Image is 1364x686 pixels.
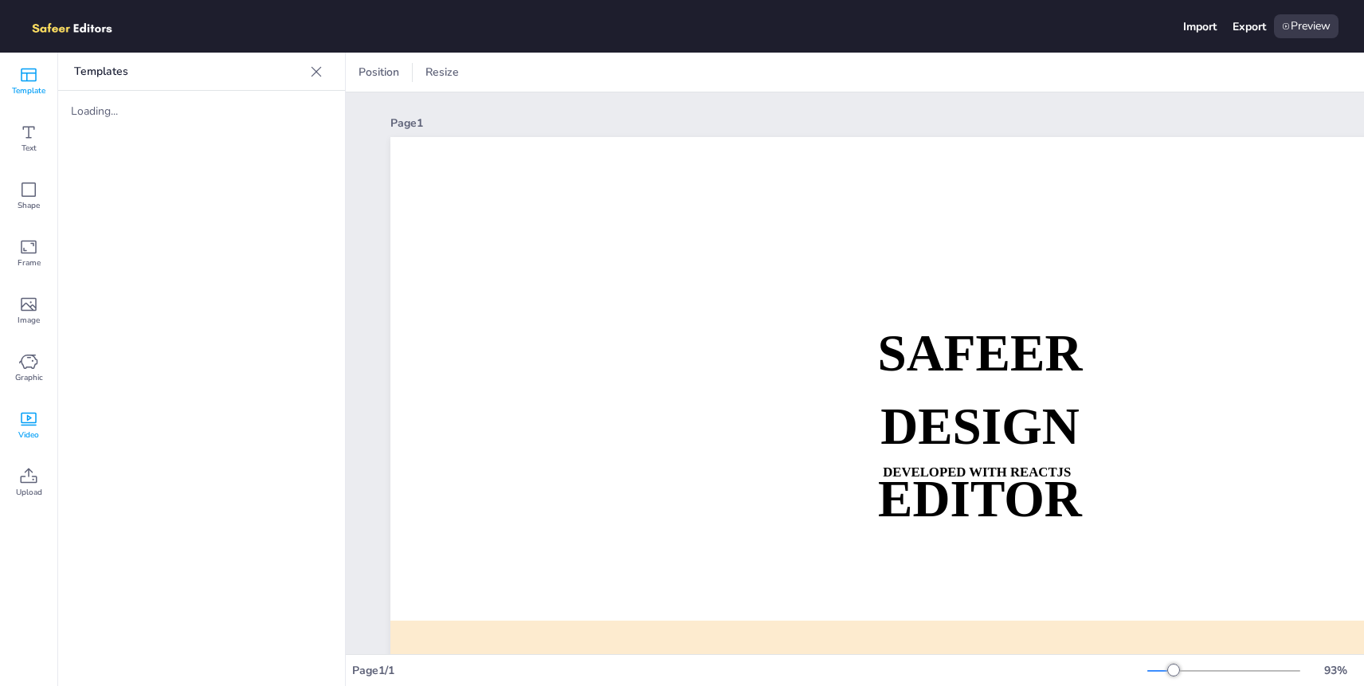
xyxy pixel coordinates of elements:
span: Text [22,142,37,155]
div: Loading... [71,104,198,119]
img: logo.png [25,14,135,38]
span: Video [18,429,39,441]
div: Import [1183,19,1217,34]
div: 93 % [1316,663,1354,678]
div: Preview [1274,14,1339,38]
span: Upload [16,486,42,499]
span: Shape [18,199,40,212]
strong: SAFEER [878,325,1083,382]
span: Position [355,65,402,80]
div: Page 1 / 1 [352,663,1147,678]
span: Image [18,314,40,327]
span: Graphic [15,371,43,384]
span: Template [12,84,45,97]
strong: DESIGN EDITOR [878,398,1082,527]
div: Export [1233,19,1266,34]
strong: DEVELOPED WITH REACTJS [883,465,1071,480]
span: Frame [18,257,41,269]
span: Resize [422,65,462,80]
p: Templates [74,53,304,91]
